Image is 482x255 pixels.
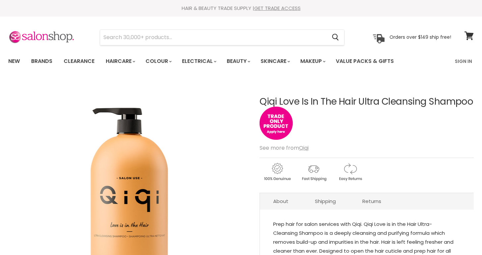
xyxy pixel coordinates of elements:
[349,193,394,209] a: Returns
[254,5,301,12] a: GET TRADE ACCESS
[101,54,139,68] a: Haircare
[177,54,220,68] a: Electrical
[331,54,399,68] a: Value Packs & Gifts
[327,30,344,45] button: Search
[100,29,344,45] form: Product
[260,144,309,152] span: See more from
[141,54,176,68] a: Colour
[296,162,331,182] img: shipping.gif
[451,54,476,68] a: Sign In
[295,54,330,68] a: Makeup
[260,193,302,209] a: About
[222,54,254,68] a: Beauty
[260,162,295,182] img: genuine.gif
[256,54,294,68] a: Skincare
[100,30,327,45] input: Search
[59,54,99,68] a: Clearance
[299,144,309,152] a: Qiqi
[260,97,474,107] h1: Qiqi Love Is In The Hair Ultra Cleansing Shampoo
[302,193,349,209] a: Shipping
[390,34,451,40] p: Orders over $149 ship free!
[260,107,293,140] img: tradeonly_small.jpg
[3,52,425,71] ul: Main menu
[332,162,368,182] img: returns.gif
[26,54,57,68] a: Brands
[3,54,25,68] a: New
